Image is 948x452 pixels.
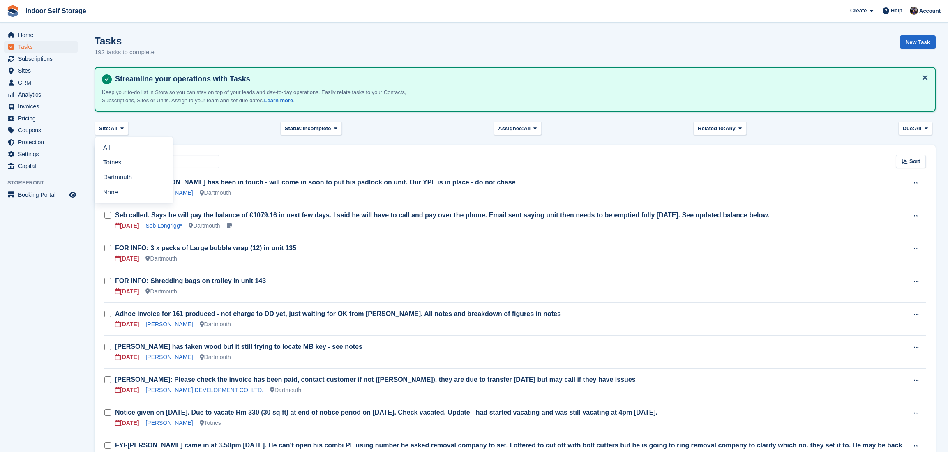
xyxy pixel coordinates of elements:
span: Account [919,7,941,15]
a: [PERSON_NAME] [145,321,193,327]
span: Any [725,125,736,133]
a: menu [4,41,78,53]
div: [DATE] [115,320,139,329]
button: Site: All [95,122,129,135]
h1: Tasks [95,35,155,46]
div: Dartmouth [200,320,231,329]
a: menu [4,53,78,65]
div: [DATE] [115,221,139,230]
a: menu [4,77,78,88]
a: Seb called. Says he will pay the balance of £1079.16 in next few days. I said he will have to cal... [115,212,769,219]
p: Keep your to-do list in Stora so you can stay on top of your leads and day-to-day operations. Eas... [102,88,410,104]
span: Coupons [18,125,67,136]
h4: Streamline your operations with Tasks [112,74,928,84]
div: [DATE] [115,353,139,362]
span: Help [891,7,902,15]
span: All [111,125,118,133]
a: menu [4,148,78,160]
span: Due: [903,125,915,133]
div: Dartmouth [189,221,220,230]
a: [PERSON_NAME]: Please check the invoice has been paid, contact customer if not ([PERSON_NAME]), t... [115,376,636,383]
a: Indoor Self Storage [22,4,90,18]
div: Totnes [200,419,221,427]
a: [PERSON_NAME] has taken wood but it still trying to locate MB key - see notes [115,343,362,350]
img: stora-icon-8386f47178a22dfd0bd8f6a31ec36ba5ce8667c1dd55bd0f319d3a0aa187defe.svg [7,5,19,17]
span: CRM [18,77,67,88]
a: All [98,141,170,155]
span: Capital [18,160,67,172]
a: menu [4,136,78,148]
div: [DATE] [115,419,139,427]
a: [PERSON_NAME] DEVELOPMENT CO. LTD. [145,387,263,393]
button: Status: Incomplete [280,122,342,135]
a: FOR INFO: 3 x packs of Large bubble wrap (12) in unit 135 [115,244,296,251]
a: Seb Longrigg* [145,222,182,229]
div: Dartmouth [200,353,231,362]
div: [DATE] [115,254,139,263]
a: menu [4,65,78,76]
div: Dartmouth [145,254,177,263]
button: Related to: Any [693,122,746,135]
a: menu [4,189,78,201]
span: Incomplete [303,125,331,133]
a: Adhoc invoice for 161 produced - not charge to DD yet, just waiting for OK from [PERSON_NAME]. Al... [115,310,561,317]
a: Notice given on [DATE]. Due to vacate Rm 330 (30 sq ft) at end of notice period on [DATE]. Check ... [115,409,657,416]
div: [DATE] [115,287,139,296]
a: FOR INFO: Shredding bags on trolley in unit 143 [115,277,266,284]
div: Dartmouth [145,287,177,296]
a: FOR INFO: [PERSON_NAME] has been in touch - will come in soon to put his padlock on unit. Our YPL... [115,179,516,186]
span: Tasks [18,41,67,53]
span: Sites [18,65,67,76]
a: [PERSON_NAME] [145,354,193,360]
a: menu [4,125,78,136]
div: Dartmouth [270,386,301,394]
a: Dartmouth [98,170,170,185]
div: [DATE] [115,386,139,394]
span: Protection [18,136,67,148]
span: Status: [285,125,303,133]
a: menu [4,113,78,124]
a: Preview store [68,190,78,200]
a: menu [4,160,78,172]
span: Settings [18,148,67,160]
span: Create [850,7,867,15]
a: Learn more [264,97,293,104]
span: Storefront [7,179,82,187]
a: None [98,185,170,200]
a: menu [4,29,78,41]
p: 192 tasks to complete [95,48,155,57]
span: Pricing [18,113,67,124]
span: All [915,125,922,133]
div: Dartmouth [200,189,231,197]
span: Site: [99,125,111,133]
span: Related to: [698,125,725,133]
a: menu [4,101,78,112]
span: Home [18,29,67,41]
a: Totnes [98,155,170,170]
img: Sandra Pomeroy [910,7,918,15]
a: New Task [900,35,936,49]
button: Due: All [898,122,932,135]
a: [PERSON_NAME] [145,420,193,426]
span: Sort [909,157,920,166]
button: Assignee: All [494,122,542,135]
span: All [524,125,531,133]
span: Assignee: [498,125,524,133]
span: Invoices [18,101,67,112]
a: menu [4,89,78,100]
span: Booking Portal [18,189,67,201]
span: Analytics [18,89,67,100]
span: Subscriptions [18,53,67,65]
